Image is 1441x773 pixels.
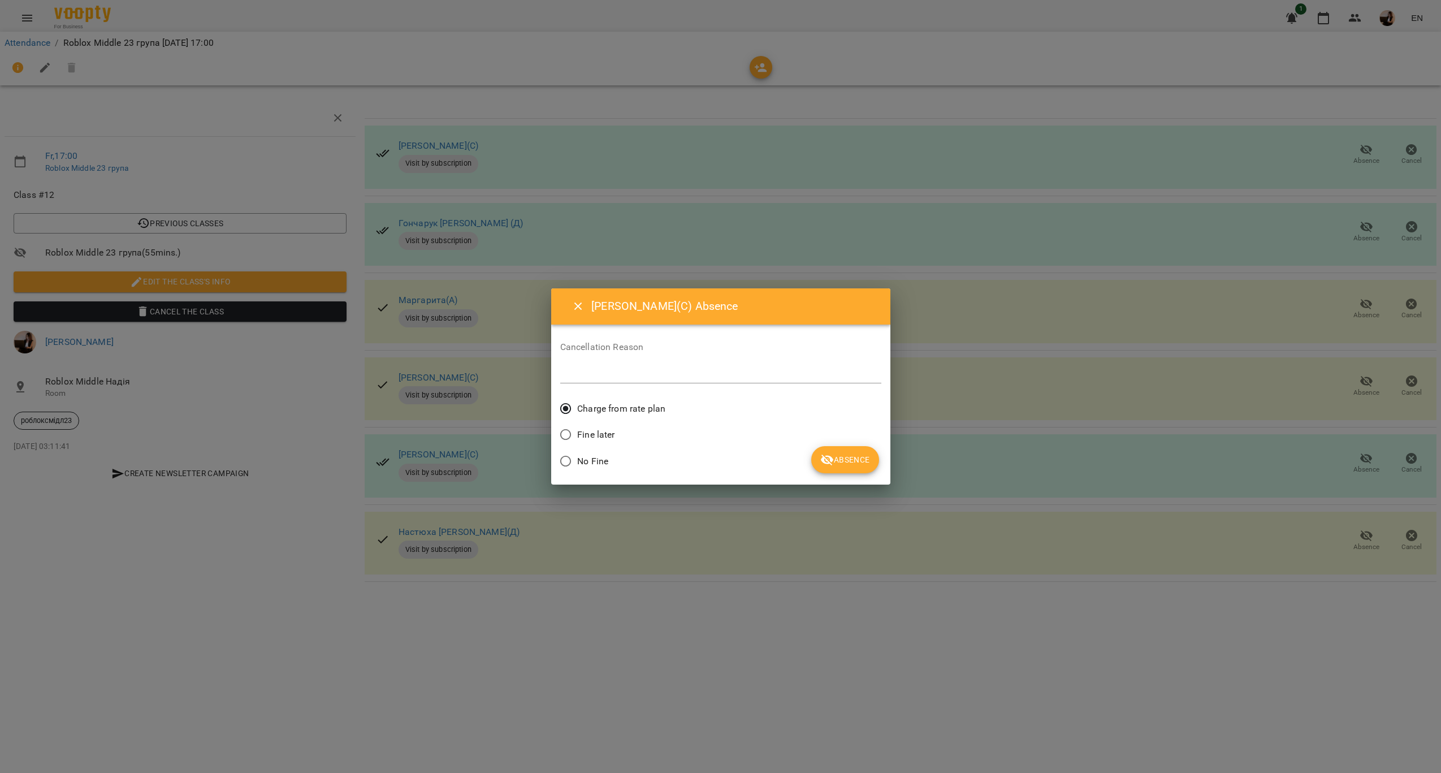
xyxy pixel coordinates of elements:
label: Cancellation Reason [560,343,881,352]
h6: [PERSON_NAME](С) Absence [591,297,876,315]
button: Absence [811,446,879,473]
span: Fine later [577,428,615,442]
span: Charge from rate plan [577,402,665,416]
button: Close [565,293,592,320]
span: No Fine [577,455,608,468]
span: Absence [820,453,869,467]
